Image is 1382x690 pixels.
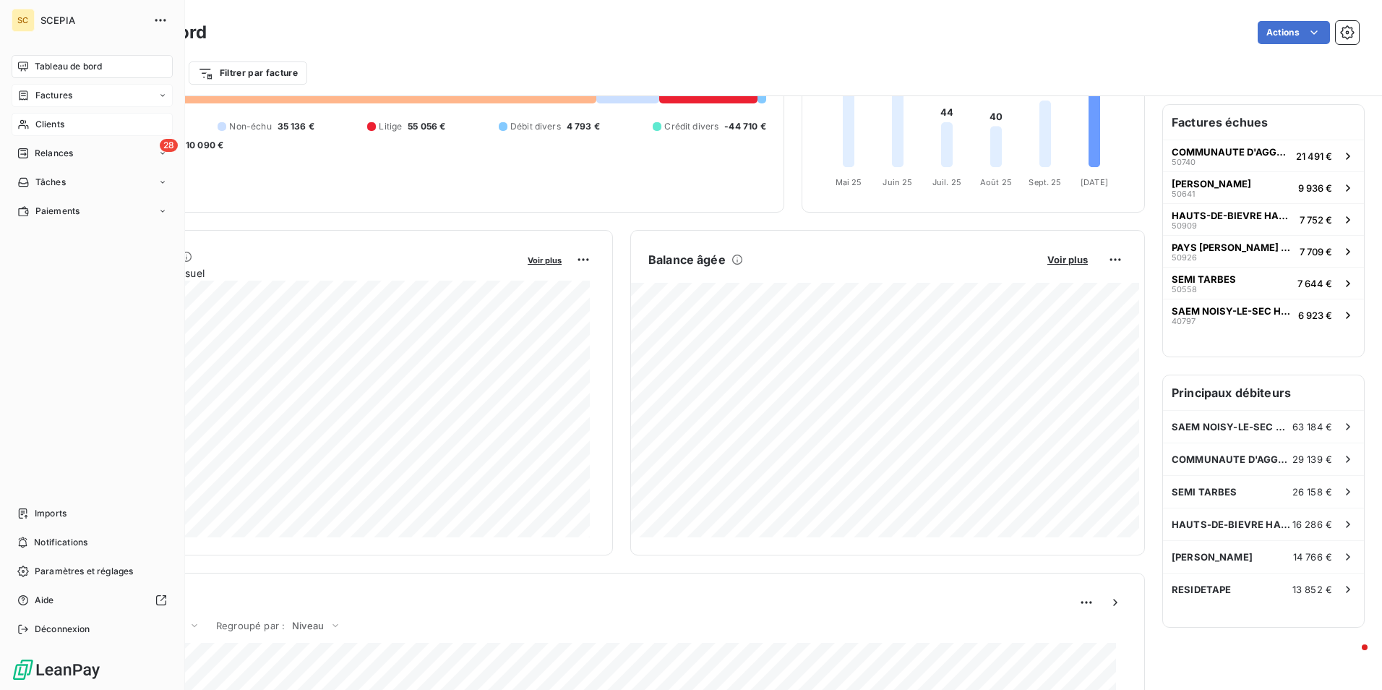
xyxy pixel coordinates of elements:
span: 50641 [1172,189,1195,198]
button: SAEM NOISY-LE-SEC HABITAT407976 923 € [1163,299,1364,331]
span: 50558 [1172,285,1197,294]
span: RESIDETAPE [1172,584,1232,595]
iframe: Intercom live chat [1333,641,1368,676]
button: Filtrer par facture [189,61,307,85]
span: 50740 [1172,158,1196,166]
span: Débit divers [510,120,561,133]
span: 26 158 € [1292,486,1332,498]
span: 50926 [1172,253,1197,262]
span: Déconnexion [35,623,90,636]
span: 50909 [1172,221,1197,230]
span: Paramètres et réglages [35,565,133,578]
span: SCEPIA [40,14,145,26]
span: Regroupé par : [216,620,285,631]
div: SC [12,9,35,32]
tspan: Sept. 25 [1029,177,1061,187]
span: 40797 [1172,317,1196,325]
tspan: Juin 25 [883,177,912,187]
span: SEMI TARBES [1172,273,1236,285]
span: Notifications [34,536,87,549]
span: 13 852 € [1292,584,1332,595]
span: 35 136 € [278,120,314,133]
span: 7 709 € [1300,246,1332,257]
img: Logo LeanPay [12,658,101,681]
span: Chiffre d'affaires mensuel [82,265,518,281]
span: Imports [35,507,66,520]
span: 14 766 € [1293,551,1332,563]
span: 29 139 € [1292,453,1332,465]
span: Niveau [292,620,324,631]
tspan: Juil. 25 [932,177,961,187]
h6: Principaux débiteurs [1163,375,1364,410]
span: Voir plus [1047,254,1088,265]
span: Crédit divers [664,120,718,133]
span: HAUTS-DE-BIEVRE HABITAT [1172,210,1294,221]
tspan: Août 25 [980,177,1012,187]
span: 7 752 € [1300,214,1332,226]
span: Aide [35,594,54,607]
h6: Balance âgée [648,251,726,268]
a: Aide [12,589,173,612]
button: Actions [1258,21,1330,44]
tspan: [DATE] [1081,177,1108,187]
span: 55 056 € [408,120,445,133]
span: 21 491 € [1296,150,1332,162]
span: Clients [35,118,64,131]
span: -44 710 € [724,120,765,133]
button: SEMI TARBES505587 644 € [1163,267,1364,299]
span: 4 793 € [567,120,600,133]
span: 7 644 € [1297,278,1332,289]
span: Non-échu [229,120,271,133]
span: 6 923 € [1298,310,1332,321]
span: 16 286 € [1292,519,1332,530]
span: 9 936 € [1298,182,1332,194]
h6: Factures échues [1163,105,1364,140]
span: SAEM NOISY-LE-SEC HABITAT [1172,305,1292,317]
span: SEMI TARBES [1172,486,1237,498]
span: [PERSON_NAME] [1172,551,1253,563]
span: HAUTS-DE-BIEVRE HABITAT [1172,519,1292,530]
span: COMMUNAUTE D'AGGLOMERATION [1172,146,1290,158]
span: 28 [160,139,178,152]
span: PAYS [PERSON_NAME] HABITAT [1172,242,1294,253]
span: -10 090 € [181,139,223,152]
span: Paiements [35,205,80,218]
span: Tableau de bord [35,60,102,73]
tspan: Mai 25 [835,177,862,187]
span: SAEM NOISY-LE-SEC HABITAT [1172,421,1292,433]
span: Voir plus [528,255,562,265]
span: Factures [35,89,72,102]
button: PAYS [PERSON_NAME] HABITAT509267 709 € [1163,235,1364,267]
button: Voir plus [523,253,566,266]
span: Litige [379,120,402,133]
button: [PERSON_NAME]506419 936 € [1163,171,1364,203]
button: COMMUNAUTE D'AGGLOMERATION5074021 491 € [1163,140,1364,171]
span: Relances [35,147,73,160]
span: Tâches [35,176,66,189]
button: Voir plus [1043,253,1092,266]
span: 63 184 € [1292,421,1332,433]
span: [PERSON_NAME] [1172,178,1251,189]
button: HAUTS-DE-BIEVRE HABITAT509097 752 € [1163,203,1364,235]
span: COMMUNAUTE D'AGGLOMERATION [1172,453,1292,465]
